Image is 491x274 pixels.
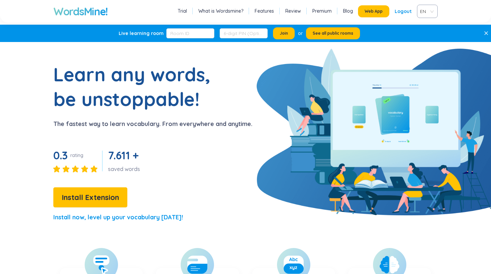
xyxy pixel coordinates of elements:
div: saved words [108,165,141,173]
input: 6-digit PIN (Optional) [220,28,268,38]
button: Web App [358,5,389,17]
div: or [298,30,303,37]
h1: Learn any words, be unstoppable! [53,62,220,111]
p: Install now, level up your vocabulary [DATE]! [53,213,183,222]
span: Join [280,31,288,36]
div: rating [70,152,83,159]
div: Live learning room [119,30,164,37]
p: The fastest way to learn vocabulary. From everywhere and anytime. [53,119,252,129]
button: Install Extension [53,187,127,207]
span: 7.611 + [108,149,139,162]
div: Logout [395,5,412,17]
button: See all public rooms [306,27,360,39]
a: Features [255,8,274,14]
button: Join [273,27,295,39]
span: See all public rooms [313,31,353,36]
span: 0.3 [53,149,68,162]
a: Blog [343,8,353,14]
span: Install Extension [62,192,119,203]
a: What is Wordsmine? [198,8,243,14]
a: Trial [178,8,187,14]
span: VIE [420,6,432,16]
a: Install Extension [53,195,127,201]
span: Web App [365,9,383,14]
a: WordsMine! [53,5,108,18]
a: Review [285,8,301,14]
input: Room ID [166,28,214,38]
a: Premium [312,8,332,14]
